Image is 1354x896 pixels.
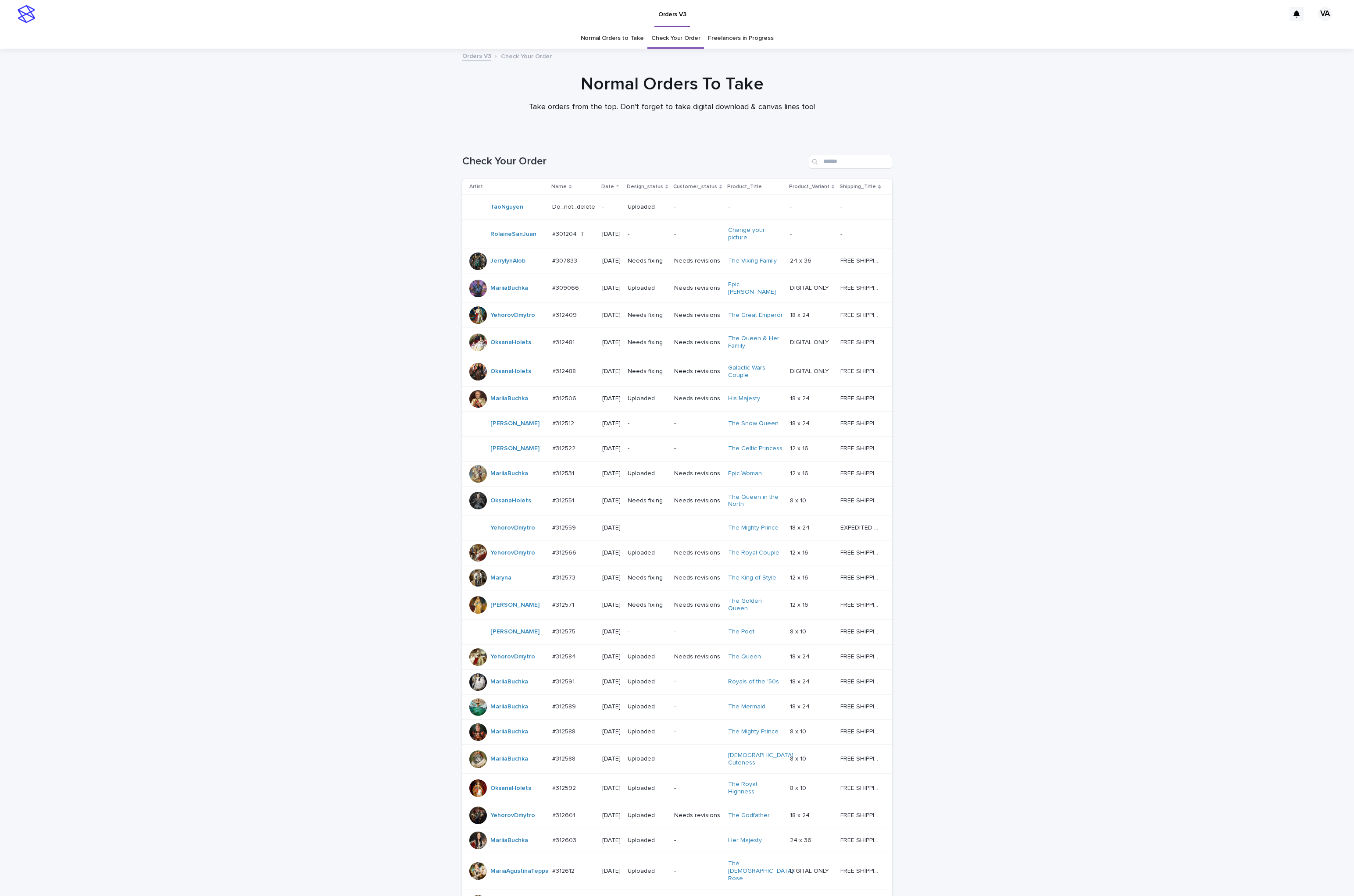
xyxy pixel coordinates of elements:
[728,752,793,767] a: [DEMOGRAPHIC_DATA] Cuteness
[790,202,793,211] p: -
[628,284,667,292] p: Uploaded
[674,837,721,844] p: -
[462,619,895,644] tr: [PERSON_NAME] #312575#312575 [DATE]--The Poet 8 x 108 x 10 FREE SHIPPING - preview in 1-2 busines...
[840,523,882,532] p: EXPEDITED SHIPPING - preview in 1 business day; delivery up to 5 business days after your approval.
[728,420,779,427] a: The Snow Queen
[728,470,762,477] a: Epic Woman
[728,203,783,211] p: -
[728,445,782,452] a: The Celtic Princess
[552,443,577,452] p: #312522
[462,565,895,590] tr: Maryna #312573#312573 [DATE]Needs fixingNeeds revisionsThe King of Style 12 x 1612 x 16 FREE SHIP...
[462,540,895,565] tr: YehorovDmytro #312566#312566 [DATE]UploadedNeeds revisionsThe Royal Couple 12 x 1612 x 16 FREE SH...
[627,182,663,192] p: Design_status
[490,231,536,238] a: RolaineSanJuan
[790,337,831,346] p: DIGITAL ONLY
[490,785,531,792] a: OksanaHolets
[552,754,577,763] p: #312588
[552,701,578,711] p: #312589
[790,256,813,265] p: 24 x 36
[728,628,754,636] a: The Poet
[674,628,721,636] p: -
[840,835,882,844] p: FREE SHIPPING - preview in 1-2 business days, after your approval delivery will take 5-10 b.d.
[674,368,721,375] p: Needs revisions
[840,229,844,238] p: -
[462,50,491,60] a: Orders V3
[728,781,783,796] a: The Royal Highness
[790,810,811,819] p: 18 x 24
[728,574,776,582] a: The King of Style
[490,445,539,452] a: [PERSON_NAME]
[728,227,783,242] a: Change your picture
[552,283,581,292] p: #309066
[674,574,721,582] p: Needs revisions
[602,203,621,211] p: -
[602,339,621,346] p: [DATE]
[674,231,721,238] p: -
[840,182,876,192] p: Shipping_Title
[490,837,528,844] a: MariiaBuchka
[602,755,621,763] p: [DATE]
[728,703,765,711] a: The Mermaid
[462,803,895,828] tr: YehorovDmytro #312601#312601 [DATE]UploadedNeeds revisionsThe Godfather 18 x 2418 x 24 FREE SHIPP...
[462,303,895,328] tr: YehorovDmytro #312409#312409 [DATE]Needs fixingNeeds revisionsThe Great Emperor 18 x 2418 x 24 FR...
[673,182,717,192] p: Customer_status
[628,574,667,582] p: Needs fixing
[552,229,586,238] p: #301204_T
[602,231,621,238] p: [DATE]
[790,468,810,477] p: 12 x 16
[790,366,831,375] p: DIGITAL ONLY
[674,339,721,346] p: Needs revisions
[462,249,895,274] tr: JerrylynAlob #307833#307833 [DATE]Needs fixingNeeds revisionsThe Viking Family 24 x 3624 x 36 FRE...
[628,755,667,763] p: Uploaded
[490,497,531,505] a: OksanaHolets
[602,395,621,402] p: [DATE]
[628,728,667,736] p: Uploaded
[628,497,667,505] p: Needs fixing
[490,728,528,736] a: MariiaBuchka
[790,418,811,427] p: 18 x 24
[790,548,810,557] p: 12 x 16
[462,328,895,357] tr: OksanaHolets #312481#312481 [DATE]Needs fixingNeeds revisionsThe Queen & Her Family DIGITAL ONLYD...
[728,524,779,532] a: The Mighty Prince
[497,103,847,112] p: Take orders from the top. Don't forget to take digital download & canvas lines too!
[674,524,721,532] p: -
[840,676,882,686] p: FREE SHIPPING - preview in 1-2 business days, after your approval delivery will take 5-10 b.d.
[490,470,528,477] a: MariiaBuchka
[602,524,621,532] p: [DATE]
[790,626,808,636] p: 8 x 10
[552,810,577,819] p: #312601
[601,182,614,192] p: Date
[552,572,577,582] p: #312573
[840,202,844,211] p: -
[490,868,549,875] a: MariaAgustinaTeppa
[790,835,813,844] p: 24 x 36
[628,445,667,452] p: -
[552,468,576,477] p: #312531
[628,812,667,819] p: Uploaded
[728,837,762,844] a: Her Majesty
[628,524,667,532] p: -
[602,470,621,477] p: [DATE]
[462,719,895,744] tr: MariiaBuchka #312588#312588 [DATE]Uploaded-The Mighty Prince 8 x 108 x 10 FREE SHIPPING - preview...
[840,393,882,402] p: FREE SHIPPING - preview in 1-2 business days, after your approval delivery will take 5-10 b.d.
[462,357,895,386] tr: OksanaHolets #312488#312488 [DATE]Needs fixingNeeds revisionsGalactic Wars Couple DIGITAL ONLYDIG...
[462,516,895,540] tr: YehorovDmytro #312559#312559 [DATE]--The Mighty Prince 18 x 2418 x 24 EXPEDITED SHIPPING - previe...
[790,754,808,763] p: 8 x 10
[462,590,895,620] tr: [PERSON_NAME] #312571#312571 [DATE]Needs fixingNeeds revisionsThe Golden Queen 12 x 1612 x 16 FRE...
[490,601,539,609] a: [PERSON_NAME]
[728,494,783,508] a: The Queen in the North
[462,461,895,486] tr: MariiaBuchka #312531#312531 [DATE]UploadedNeeds revisionsEpic Woman 12 x 1612 x 16 FREE SHIPPING ...
[789,182,829,192] p: Product_Variant
[602,628,621,636] p: [DATE]
[602,703,621,711] p: [DATE]
[602,445,621,452] p: [DATE]
[790,600,810,609] p: 12 x 16
[602,785,621,792] p: [DATE]
[628,785,667,792] p: Uploaded
[552,600,576,609] p: #312571
[790,310,811,319] p: 18 x 24
[552,726,577,736] p: #312588
[790,229,793,238] p: -
[552,393,578,402] p: #312506
[790,495,808,505] p: 8 x 10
